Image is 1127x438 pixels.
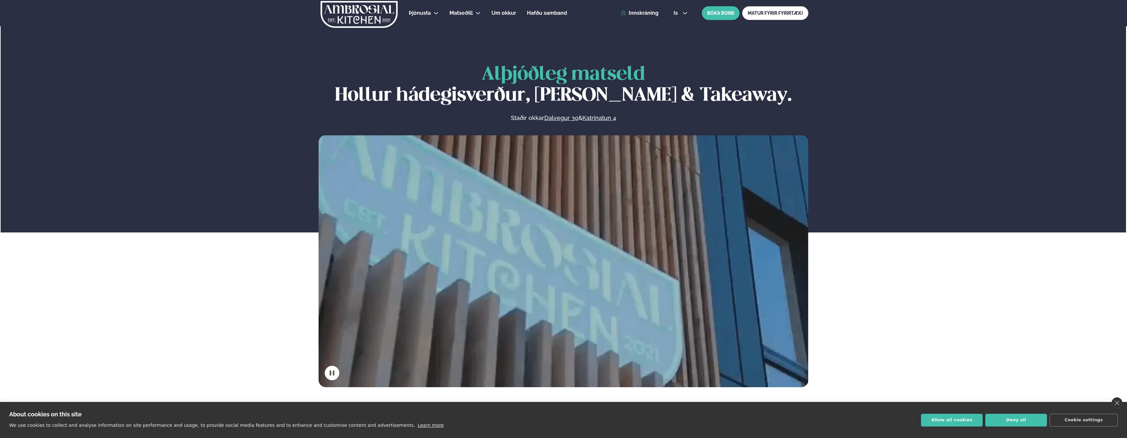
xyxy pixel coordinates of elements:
[527,9,567,17] a: Hafðu samband
[418,423,444,428] a: Learn more
[491,9,516,17] a: Um okkur
[985,414,1047,427] button: Deny all
[409,10,431,16] span: Þjónusta
[544,114,578,122] a: Dalvegur 30
[482,66,645,84] span: Alþjóðleg matseld
[921,414,983,427] button: Allow all cookies
[1112,397,1122,408] a: close
[439,114,687,122] p: Staðir okkar &
[409,9,431,17] a: Þjónusta
[491,10,516,16] span: Um okkur
[674,10,680,16] span: is
[320,1,398,28] img: logo
[742,6,808,20] a: MATUR FYRIR FYRIRTÆKI
[1050,414,1118,427] button: Cookie settings
[582,114,616,122] a: Katrinatun 4
[9,411,82,418] strong: About cookies on this site
[449,10,473,16] span: Matseðill
[449,9,473,17] a: Matseðill
[319,64,808,106] h1: Hollur hádegisverður, [PERSON_NAME] & Takeaway.
[621,10,658,16] a: Innskráning
[668,10,693,16] button: is
[702,6,740,20] button: BÓKA BORÐ
[9,423,415,428] p: We use cookies to collect and analyse information on site performance and usage, to provide socia...
[527,10,567,16] span: Hafðu samband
